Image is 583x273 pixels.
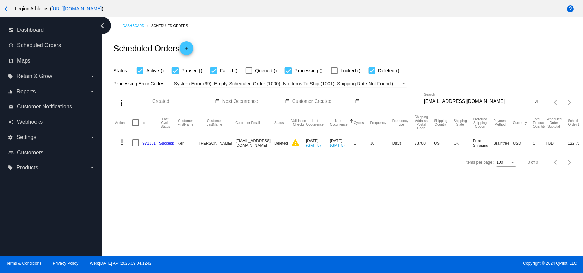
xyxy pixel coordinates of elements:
mat-icon: add [182,46,191,54]
a: dashboard Dashboard [8,25,95,36]
span: Active () [146,67,164,75]
span: Copyright © 2024 QPilot, LLC [297,261,577,266]
mat-select: Items per page: [497,160,516,165]
mat-cell: [PERSON_NAME] [199,133,235,153]
mat-icon: more_vert [117,99,125,107]
button: Change sorting for PreferredShippingOption [473,117,487,128]
mat-icon: more_vert [118,138,126,146]
mat-cell: 0 [533,133,546,153]
mat-cell: 30 [370,133,392,153]
i: local_offer [8,73,13,79]
button: Clear [533,98,540,105]
mat-cell: Keri [178,133,199,153]
span: Deleted [274,141,288,145]
button: Change sorting for FrequencyType [392,119,408,126]
span: Deleted () [378,67,399,75]
a: 971351 [142,141,156,145]
i: dashboard [8,27,14,33]
i: people_outline [8,150,14,155]
button: Change sorting for LastOccurrenceUtc [306,119,324,126]
mat-icon: date_range [215,99,220,104]
span: Maps [17,58,30,64]
mat-icon: warning [291,138,300,147]
mat-cell: Days [392,133,415,153]
div: Items per page: [465,160,494,165]
input: Search [424,99,533,104]
mat-cell: Braintree [494,133,513,153]
a: [URL][DOMAIN_NAME] [52,6,102,11]
mat-icon: help [566,5,574,13]
i: arrow_drop_down [89,135,95,140]
button: Change sorting for LastProcessingCycleId [159,117,171,128]
span: Paused () [181,67,202,75]
input: Customer Created [292,99,354,104]
div: 0 of 0 [528,160,538,165]
mat-header-cell: Total Product Quantity [533,112,546,133]
span: 100 [497,160,503,165]
button: Change sorting for CustomerLastName [199,119,229,126]
a: Scheduled Orders [151,21,194,31]
a: share Webhooks [8,117,95,127]
mat-select: Filter by Processing Error Codes [174,80,407,88]
button: Change sorting for CustomerFirstName [178,119,193,126]
mat-cell: OK [454,133,473,153]
button: Change sorting for CustomerEmail [235,121,260,125]
a: email Customer Notifications [8,101,95,112]
mat-cell: [EMAIL_ADDRESS][DOMAIN_NAME] [235,133,274,153]
a: Web:[DATE] API:2025.09.04.1242 [90,261,152,266]
mat-header-cell: Actions [115,112,132,133]
button: Next page [563,155,577,169]
a: Terms & Conditions [6,261,41,266]
button: Change sorting for ShippingCountry [434,119,447,126]
a: (GMT-5) [306,143,321,147]
span: Customer Notifications [17,104,72,110]
mat-icon: arrow_back [3,5,11,13]
button: Change sorting for Status [274,121,284,125]
button: Change sorting for Subtotal [546,117,562,128]
i: arrow_drop_down [89,165,95,170]
span: Locked () [341,67,360,75]
span: Products [16,165,38,171]
a: Dashboard [123,21,151,31]
button: Change sorting for NextOccurrenceUtc [330,119,348,126]
button: Change sorting for Frequency [370,121,386,125]
mat-cell: TBD [546,133,568,153]
mat-cell: US [434,133,454,153]
i: settings [8,135,13,140]
span: Scheduled Orders [17,42,61,49]
i: chevron_left [97,20,108,31]
i: local_offer [8,165,13,170]
mat-cell: [DATE] [330,133,354,153]
i: equalizer [8,89,13,94]
a: people_outline Customers [8,147,95,158]
i: arrow_drop_down [89,73,95,79]
mat-icon: date_range [285,99,290,104]
a: Privacy Policy [53,261,79,266]
mat-cell: 1 [354,133,370,153]
span: Legion Athletics ( ) [15,6,103,11]
span: Retain & Grow [16,73,52,79]
button: Change sorting for CurrencyIso [513,121,527,125]
i: map [8,58,14,64]
i: arrow_drop_down [89,89,95,94]
button: Previous page [549,96,563,109]
button: Next page [563,96,577,109]
span: Reports [16,88,36,95]
span: Webhooks [17,119,43,125]
input: Created [152,99,214,104]
a: map Maps [8,55,95,66]
span: Processing Error Codes: [113,81,166,86]
span: Queued () [255,67,277,75]
i: share [8,119,14,125]
a: Success [159,141,174,145]
h2: Scheduled Orders [113,41,193,55]
button: Previous page [549,155,563,169]
i: update [8,43,14,48]
button: Change sorting for Cycles [354,121,364,125]
a: update Scheduled Orders [8,40,95,51]
a: (GMT-5) [330,143,345,147]
mat-icon: date_range [355,99,360,104]
span: Failed () [220,67,237,75]
i: email [8,104,14,109]
button: Change sorting for ShippingState [454,119,467,126]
